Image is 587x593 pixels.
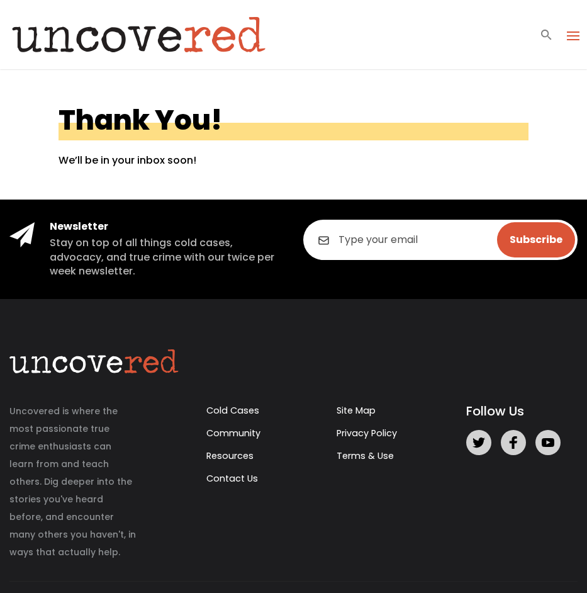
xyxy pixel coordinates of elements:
[206,449,254,462] a: Resources
[206,427,260,439] a: Community
[50,220,284,234] h4: Newsletter
[337,404,376,417] a: Site Map
[9,402,137,561] p: Uncovered is where the most passionate true crime enthusiasts can learn from and teach others. Di...
[206,472,258,485] a: Contact Us
[466,402,578,420] h5: Follow Us
[59,106,528,140] h1: Thank You!
[303,220,578,260] input: Type your email
[337,427,397,439] a: Privacy Policy
[59,153,528,168] p: We’ll be in your inbox soon!
[497,222,575,257] input: Subscribe
[337,449,394,462] a: Terms & Use
[206,404,259,417] a: Cold Cases
[50,236,284,278] h5: Stay on top of all things cold cases, advocacy, and true crime with our twice per week newsletter.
